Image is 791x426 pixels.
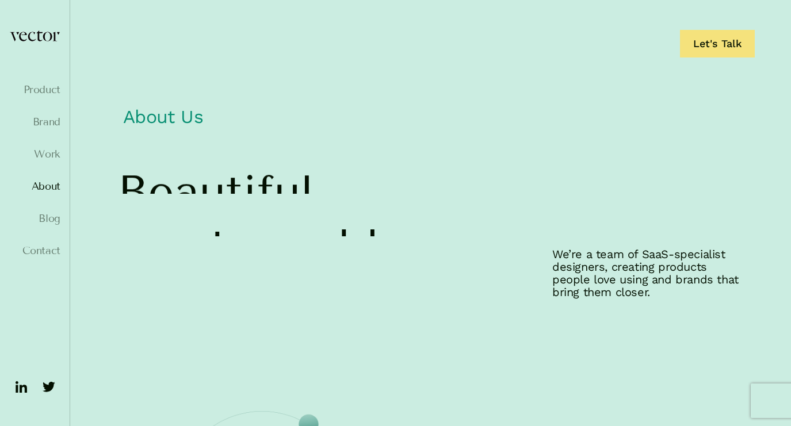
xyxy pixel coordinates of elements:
[117,225,249,267] span: meets
[552,248,747,298] p: We’re a team of SaaS-specialist designers, creating products people love using and brands that br...
[680,30,755,57] a: Let's Talk
[9,181,60,192] a: About
[9,84,60,95] a: Product
[265,225,406,267] span: usable
[9,148,60,160] a: Work
[40,378,58,396] img: ico-twitter-fill
[117,99,747,140] h1: About Us
[9,116,60,128] a: Brand
[12,378,30,396] img: ico-linkedin
[9,213,60,224] a: Blog
[9,245,60,256] a: Contact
